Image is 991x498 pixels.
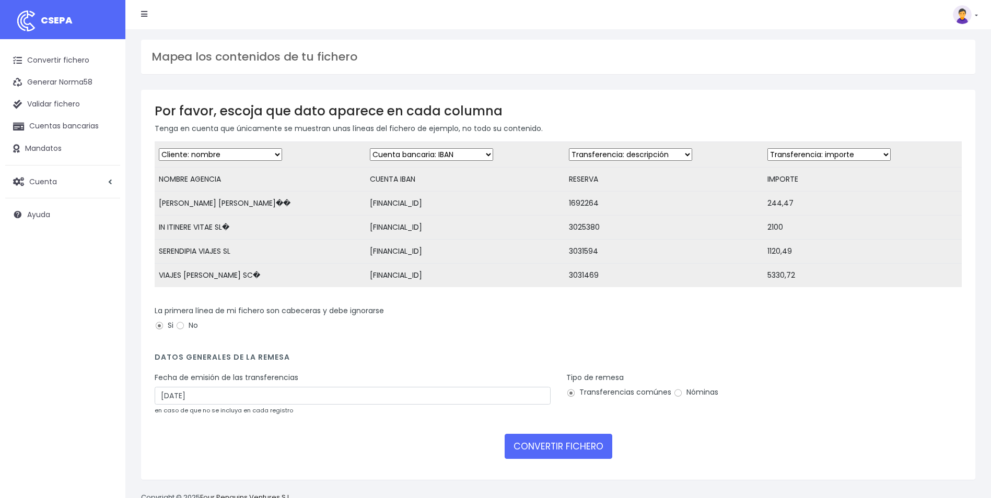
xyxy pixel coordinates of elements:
span: Ayuda [27,209,50,220]
label: Si [155,320,173,331]
td: 1120,49 [763,240,962,264]
small: en caso de que no se incluya en cada registro [155,406,293,414]
p: Tenga en cuenta que únicamente se muestran unas líneas del fichero de ejemplo, no todo su contenido. [155,123,962,134]
a: Mandatos [5,138,120,160]
td: 1692264 [565,192,763,216]
td: 244,47 [763,192,962,216]
a: Ayuda [5,204,120,226]
a: Convertir fichero [5,50,120,72]
td: [FINANCIAL_ID] [366,264,564,288]
button: CONVERTIR FICHERO [505,434,612,459]
a: Generar Norma58 [5,72,120,93]
label: La primera línea de mi fichero son cabeceras y debe ignorarse [155,305,384,316]
h3: Por favor, escoja que dato aparece en cada columna [155,103,962,118]
span: Cuenta [29,176,57,186]
td: RESERVA [565,168,763,192]
label: Fecha de emisión de las transferencias [155,372,298,383]
td: [FINANCIAL_ID] [366,192,564,216]
td: CUENTA IBAN [366,168,564,192]
label: Transferencias comúnes [566,387,671,398]
h3: Mapea los contenidos de tu fichero [151,50,965,64]
td: 5330,72 [763,264,962,288]
td: IN ITINERE VITAE SL� [155,216,366,240]
td: SERENDIPIA VIAJES SL [155,240,366,264]
td: 3025380 [565,216,763,240]
label: Tipo de remesa [566,372,624,383]
td: [PERSON_NAME] [PERSON_NAME]�� [155,192,366,216]
label: Nóminas [673,387,718,398]
td: 3031469 [565,264,763,288]
img: logo [13,8,39,34]
td: NOMBRE AGENCIA [155,168,366,192]
span: CSEPA [41,14,73,27]
img: profile [953,5,972,24]
td: [FINANCIAL_ID] [366,240,564,264]
td: VIAJES [PERSON_NAME] SC� [155,264,366,288]
a: Validar fichero [5,93,120,115]
a: Cuenta [5,171,120,193]
h4: Datos generales de la remesa [155,353,962,367]
td: IMPORTE [763,168,962,192]
td: 3031594 [565,240,763,264]
td: [FINANCIAL_ID] [366,216,564,240]
label: No [176,320,198,331]
a: Cuentas bancarias [5,115,120,137]
td: 2100 [763,216,962,240]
